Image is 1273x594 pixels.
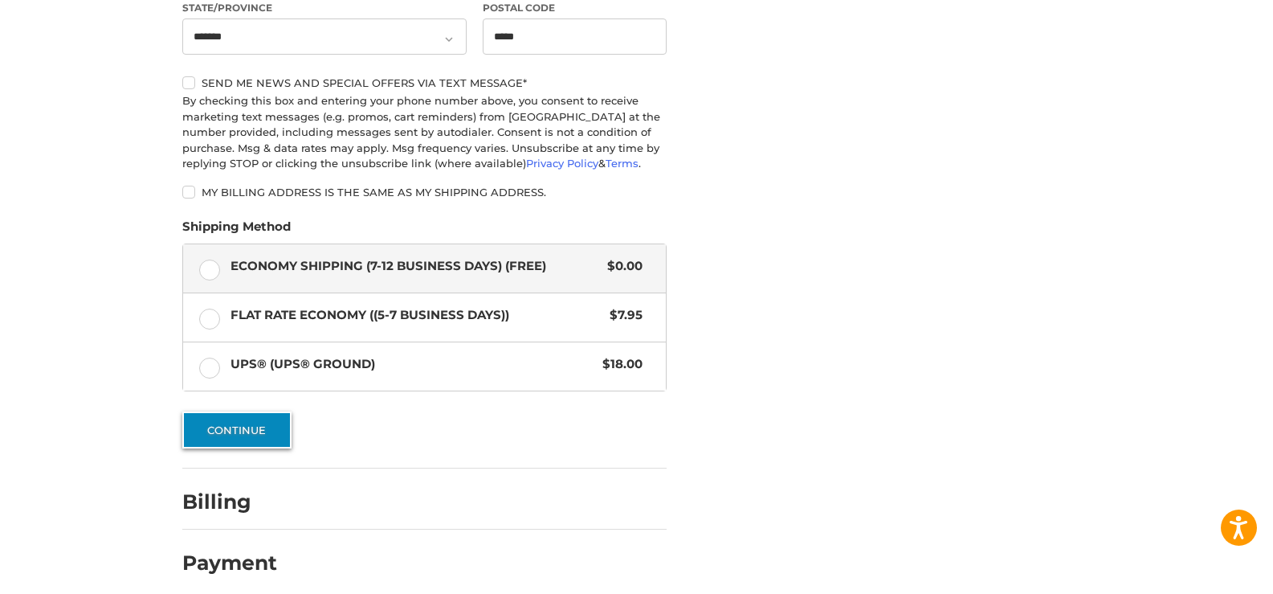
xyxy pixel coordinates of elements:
h2: Billing [182,490,276,514]
iframe: Google Customer Reviews [1140,551,1273,594]
span: $18.00 [594,355,643,374]
button: Continue [182,412,292,449]
h2: Payment [182,551,277,576]
label: Postal Code [483,1,667,15]
label: State/Province [182,1,467,15]
a: Privacy Policy [526,157,598,170]
span: $0.00 [599,257,643,276]
span: $7.95 [602,306,643,325]
span: Flat Rate Economy ((5-7 Business Days)) [231,306,602,325]
legend: Shipping Method [182,218,291,244]
span: Economy Shipping (7-12 Business Days) (Free) [231,257,600,276]
label: Send me news and special offers via text message* [182,76,667,89]
div: By checking this box and entering your phone number above, you consent to receive marketing text ... [182,93,667,172]
span: UPS® (UPS® Ground) [231,355,595,374]
a: Terms [606,157,639,170]
label: My billing address is the same as my shipping address. [182,186,667,199]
